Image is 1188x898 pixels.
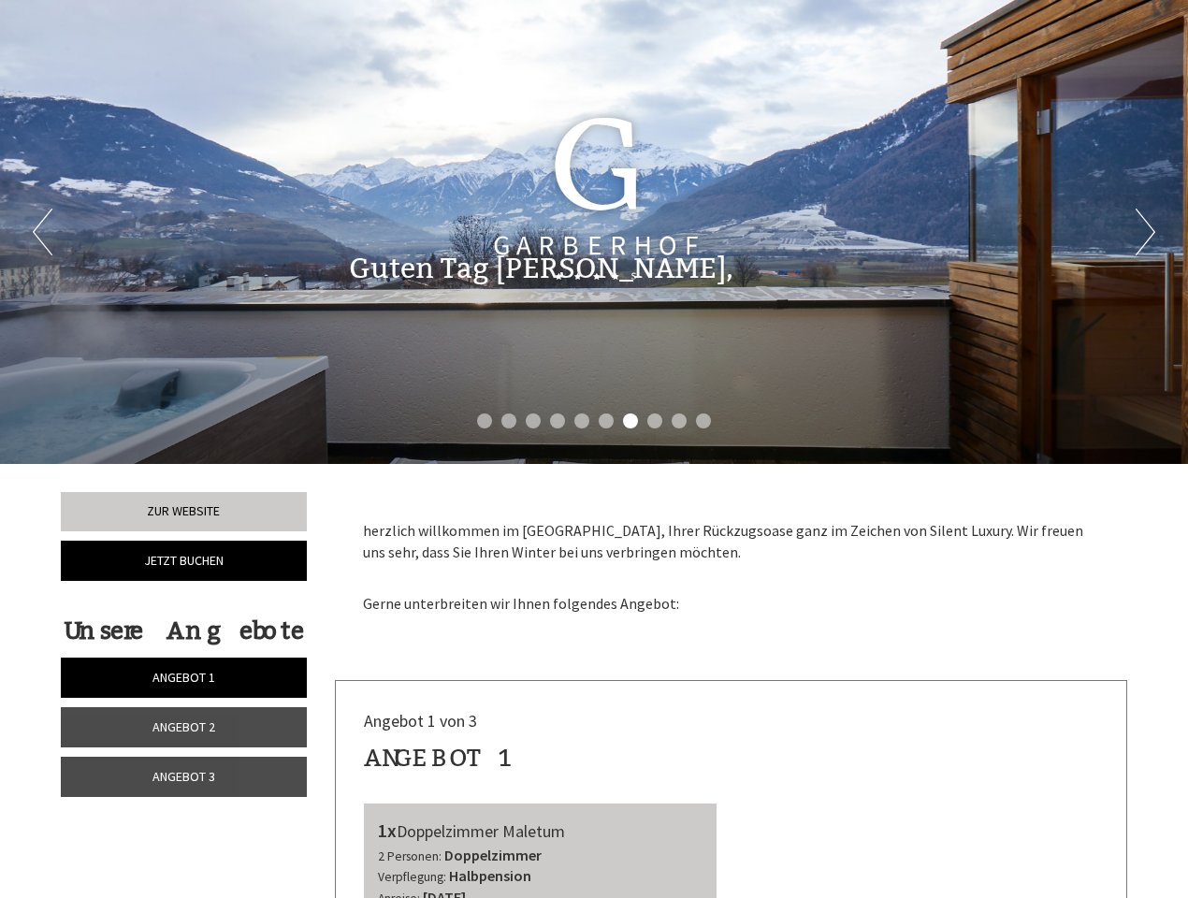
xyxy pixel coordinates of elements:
b: Doppelzimmer [444,846,542,864]
b: Halbpension [449,866,531,885]
span: Angebot 1 [152,669,215,686]
div: Unsere Angebote [61,614,307,648]
div: Doppelzimmer Maletum [378,818,703,845]
p: Gerne unterbreiten wir Ihnen folgendes Angebot: [363,572,1100,616]
b: 1x [378,818,397,842]
span: Angebot 2 [152,718,215,735]
span: Angebot 1 von 3 [364,710,477,731]
div: Angebot 1 [364,741,514,775]
button: Previous [33,209,52,255]
small: Verpflegung: [378,869,446,885]
a: Jetzt buchen [61,541,307,581]
h1: Guten Tag [PERSON_NAME], [349,253,733,284]
small: 2 Personen: [378,848,442,864]
span: Angebot 3 [152,768,215,785]
button: Next [1136,209,1155,255]
a: Zur Website [61,492,307,531]
p: herzlich willkommen im [GEOGRAPHIC_DATA], Ihrer Rückzugsoase ganz im Zeichen von Silent Luxury. W... [363,520,1100,563]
